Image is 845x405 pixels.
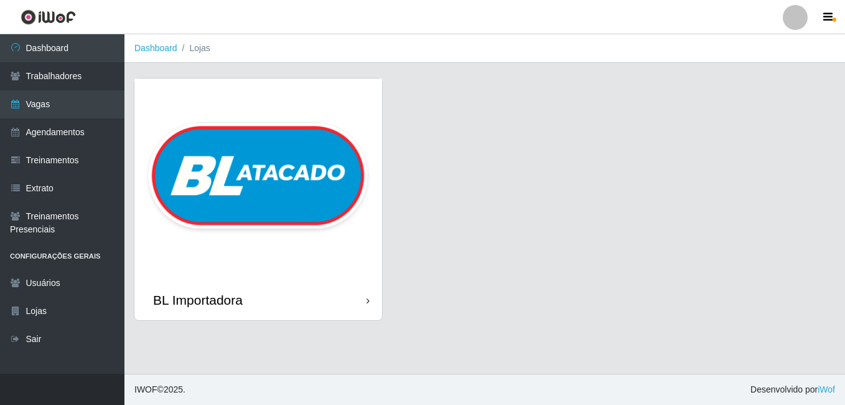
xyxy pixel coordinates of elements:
img: cardImg [134,79,382,280]
div: BL Importadora [153,292,243,308]
a: iWof [818,384,835,394]
a: Dashboard [134,43,177,53]
li: Lojas [177,42,210,55]
nav: breadcrumb [124,34,845,63]
span: © 2025 . [134,383,185,396]
span: IWOF [134,384,157,394]
img: CoreUI Logo [21,9,76,25]
a: BL Importadora [134,79,382,320]
span: Desenvolvido por [750,383,835,396]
